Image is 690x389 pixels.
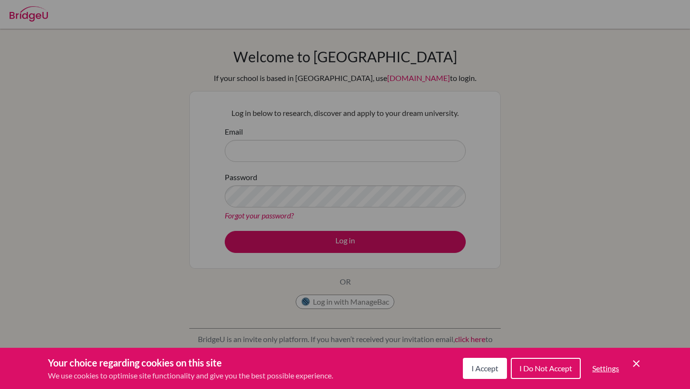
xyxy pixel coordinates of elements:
button: I Do Not Accept [511,358,581,379]
span: Settings [592,364,619,373]
button: Save and close [631,358,642,369]
button: Settings [585,359,627,378]
span: I Do Not Accept [519,364,572,373]
button: I Accept [463,358,507,379]
span: I Accept [471,364,498,373]
h3: Your choice regarding cookies on this site [48,355,333,370]
p: We use cookies to optimise site functionality and give you the best possible experience. [48,370,333,381]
